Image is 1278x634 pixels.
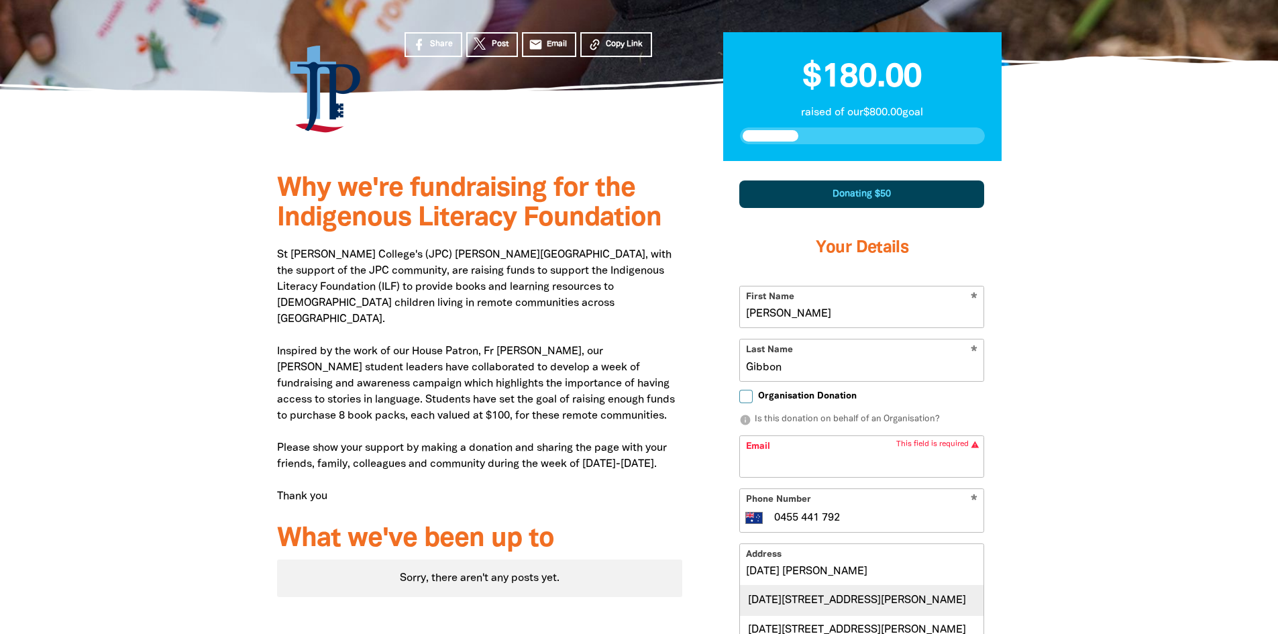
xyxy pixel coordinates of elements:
a: Post [466,32,518,57]
i: info [739,414,751,426]
div: Sorry, there aren't any posts yet. [277,560,683,597]
span: $180.00 [802,62,922,93]
div: [DATE][STREET_ADDRESS][PERSON_NAME] [740,586,983,615]
p: raised of our $800.00 goal [740,105,985,121]
span: Email [547,38,567,50]
h3: Your Details [739,221,984,275]
input: Organisation Donation [739,390,753,403]
span: Post [492,38,509,50]
a: Share [405,32,462,57]
h3: What we've been up to [277,525,683,554]
div: Donating $50 [739,180,984,208]
p: Is this donation on behalf of an Organisation? [739,413,984,427]
p: St [PERSON_NAME] College's (JPC) [PERSON_NAME][GEOGRAPHIC_DATA], with the support of the JPC comm... [277,247,683,505]
span: Share [430,38,453,50]
span: Organisation Donation [758,390,857,403]
a: emailEmail [522,32,577,57]
button: Copy Link [580,32,652,57]
span: Copy Link [606,38,643,50]
i: Required [971,494,977,507]
span: Why we're fundraising for the Indigenous Literacy Foundation [277,176,661,231]
div: Paginated content [277,560,683,597]
i: email [529,38,543,52]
